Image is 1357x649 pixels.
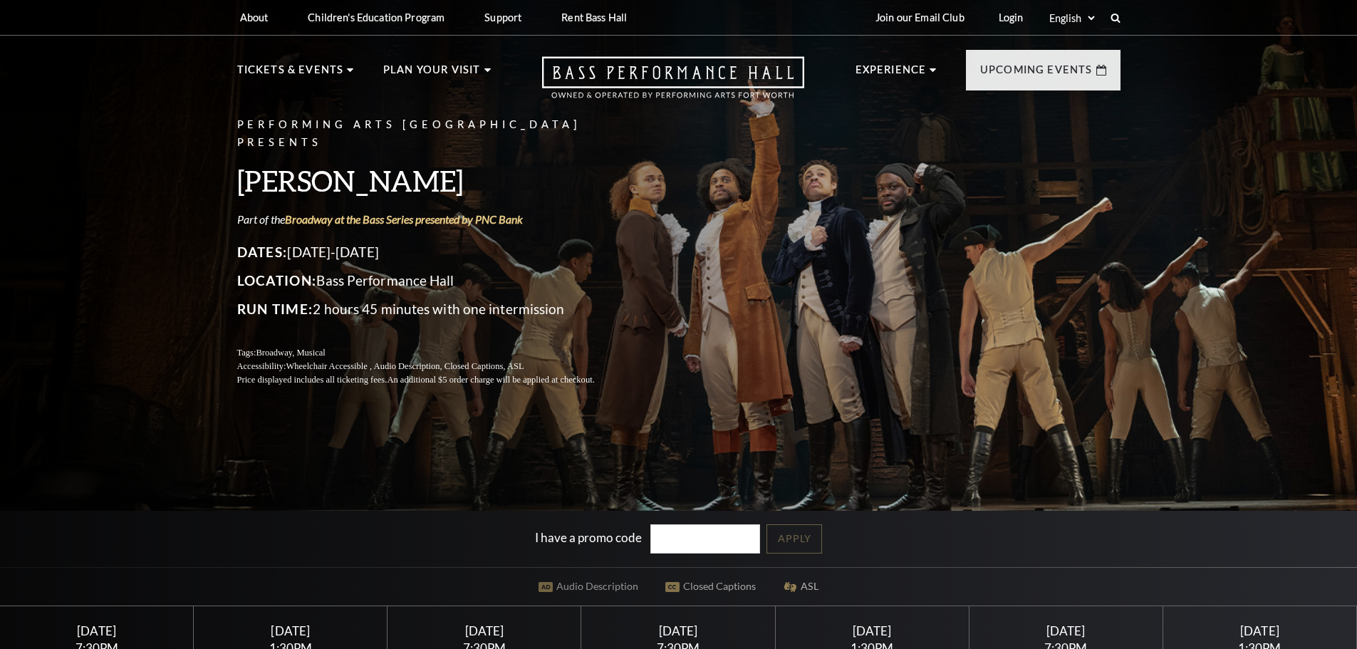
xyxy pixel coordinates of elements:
div: [DATE] [1180,623,1340,638]
p: [DATE]-[DATE] [237,241,629,264]
p: Tags: [237,346,629,360]
span: Run Time: [237,301,313,317]
label: I have a promo code [535,530,642,545]
p: Tickets & Events [237,61,344,87]
h3: [PERSON_NAME] [237,162,629,199]
p: Upcoming Events [980,61,1093,87]
span: Dates: [237,244,288,260]
p: Accessibility: [237,360,629,373]
p: Rent Bass Hall [561,11,627,24]
div: [DATE] [405,623,564,638]
div: [DATE] [17,623,177,638]
span: Location: [237,272,317,289]
div: [DATE] [598,623,758,638]
p: Bass Performance Hall [237,269,629,292]
span: Wheelchair Accessible , Audio Description, Closed Captions, ASL [286,361,524,371]
div: [DATE] [792,623,952,638]
p: Performing Arts [GEOGRAPHIC_DATA] Presents [237,116,629,152]
p: Part of the [237,212,629,227]
p: Plan Your Visit [383,61,481,87]
p: Price displayed includes all ticketing fees. [237,373,629,387]
span: Broadway, Musical [256,348,325,358]
div: [DATE] [986,623,1145,638]
p: Experience [856,61,927,87]
div: [DATE] [211,623,370,638]
a: Broadway at the Bass Series presented by PNC Bank [285,212,523,226]
select: Select: [1046,11,1097,25]
span: An additional $5 order charge will be applied at checkout. [387,375,594,385]
p: Children's Education Program [308,11,444,24]
p: About [240,11,269,24]
p: 2 hours 45 minutes with one intermission [237,298,629,321]
p: Support [484,11,521,24]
